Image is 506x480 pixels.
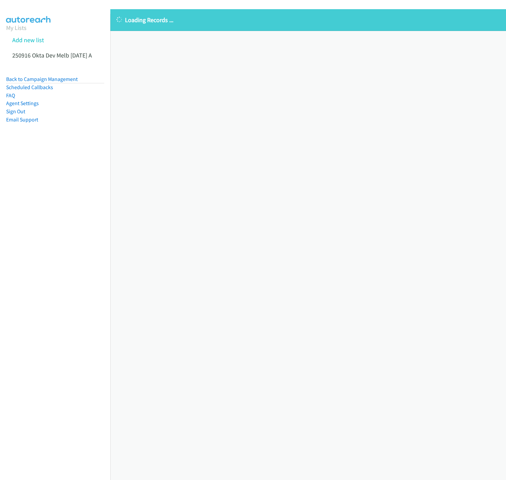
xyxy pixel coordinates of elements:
a: Scheduled Callbacks [6,84,53,90]
a: Add new list [12,36,44,44]
a: Email Support [6,116,38,123]
a: Back to Campaign Management [6,76,78,82]
a: Agent Settings [6,100,39,106]
a: My Lists [6,24,27,32]
a: Sign Out [6,108,25,115]
p: Loading Records ... [116,15,500,24]
a: 250916 Okta Dev Melb [DATE] A [12,51,92,59]
a: FAQ [6,92,15,99]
